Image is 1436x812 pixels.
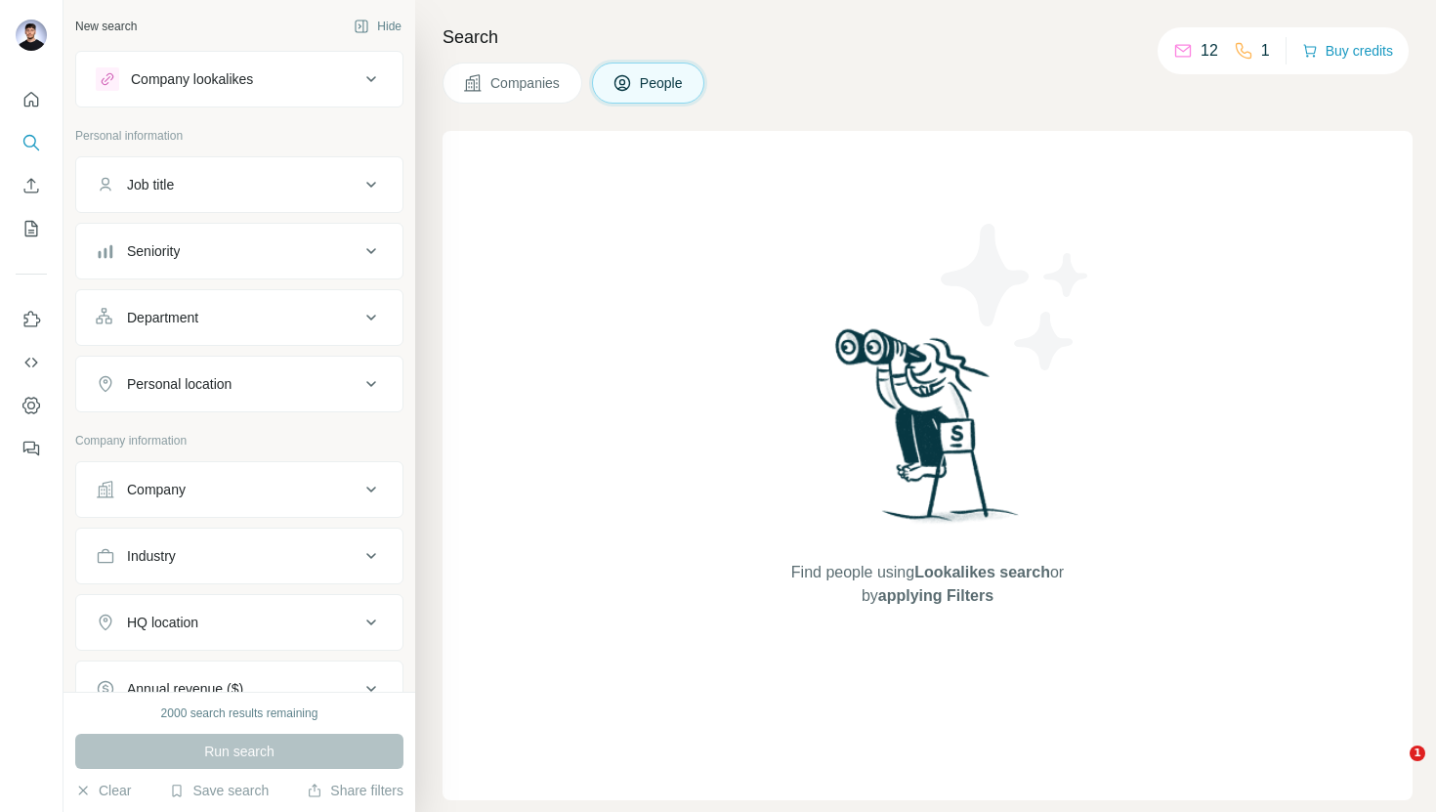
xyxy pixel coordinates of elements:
[914,564,1050,580] span: Lookalikes search
[878,587,993,604] span: applying Filters
[1261,39,1270,63] p: 1
[127,679,243,699] div: Annual revenue ($)
[640,73,685,93] span: People
[16,82,47,117] button: Quick start
[1410,746,1425,761] span: 1
[127,308,198,327] div: Department
[161,705,318,722] div: 2000 search results remaining
[443,23,1413,51] h4: Search
[76,466,402,513] button: Company
[76,361,402,407] button: Personal location
[75,432,403,449] p: Company information
[1302,37,1393,64] button: Buy credits
[75,18,137,35] div: New search
[16,302,47,337] button: Use Surfe on LinkedIn
[76,56,402,103] button: Company lookalikes
[16,125,47,160] button: Search
[928,209,1104,385] img: Surfe Illustration - Stars
[16,345,47,380] button: Use Surfe API
[490,73,562,93] span: Companies
[127,374,232,394] div: Personal location
[76,294,402,341] button: Department
[771,561,1083,608] span: Find people using or by
[340,12,415,41] button: Hide
[76,161,402,208] button: Job title
[76,665,402,712] button: Annual revenue ($)
[307,781,403,800] button: Share filters
[169,781,269,800] button: Save search
[127,546,176,566] div: Industry
[76,228,402,275] button: Seniority
[16,168,47,203] button: Enrich CSV
[131,69,253,89] div: Company lookalikes
[75,127,403,145] p: Personal information
[16,20,47,51] img: Avatar
[16,211,47,246] button: My lists
[127,613,198,632] div: HQ location
[75,781,131,800] button: Clear
[16,388,47,423] button: Dashboard
[1201,39,1218,63] p: 12
[16,431,47,466] button: Feedback
[127,480,186,499] div: Company
[826,323,1030,541] img: Surfe Illustration - Woman searching with binoculars
[76,599,402,646] button: HQ location
[127,241,180,261] div: Seniority
[1370,746,1416,792] iframe: Intercom live chat
[127,175,174,194] div: Job title
[76,533,402,579] button: Industry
